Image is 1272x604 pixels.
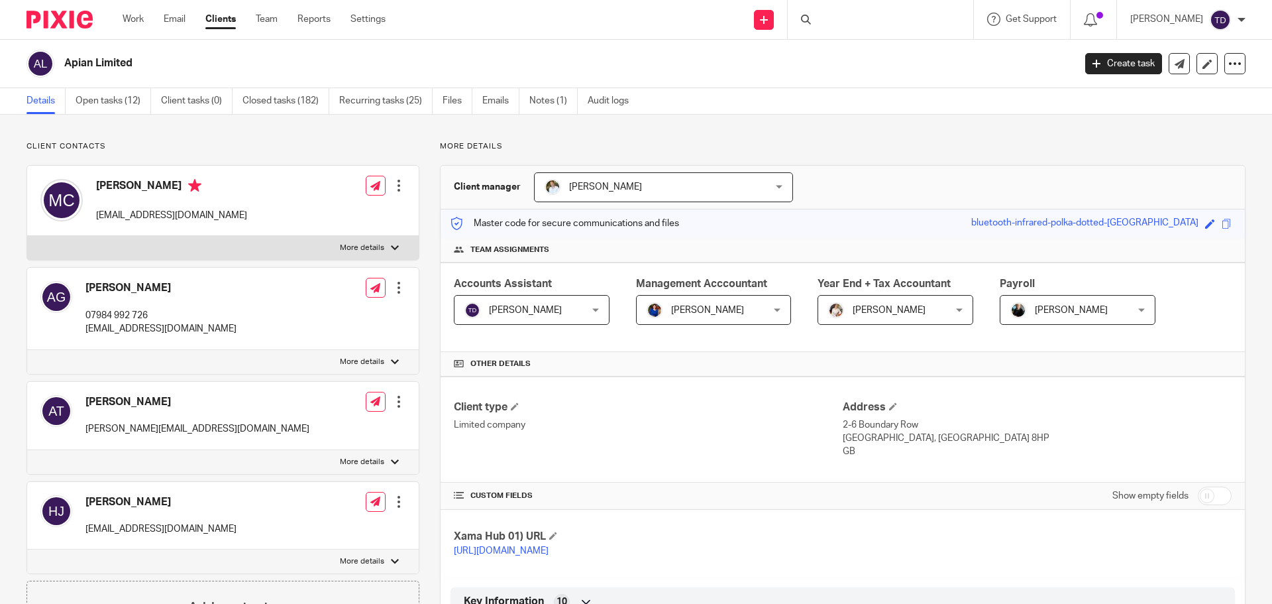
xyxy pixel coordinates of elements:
[482,88,519,114] a: Emails
[454,400,843,414] h4: Client type
[340,457,384,467] p: More details
[470,245,549,255] span: Team assignments
[470,359,531,369] span: Other details
[1210,9,1231,30] img: svg%3E
[76,88,151,114] a: Open tasks (12)
[569,182,642,192] span: [PERSON_NAME]
[26,11,93,29] img: Pixie
[843,400,1232,414] h4: Address
[40,395,72,427] img: svg%3E
[85,322,237,335] p: [EMAIL_ADDRESS][DOMAIN_NAME]
[26,141,419,152] p: Client contacts
[26,88,66,114] a: Details
[40,495,72,527] img: svg%3E
[443,88,472,114] a: Files
[85,522,237,536] p: [EMAIL_ADDRESS][DOMAIN_NAME]
[340,357,384,367] p: More details
[1006,15,1057,24] span: Get Support
[85,309,237,322] p: 07984 992 726
[454,418,843,432] p: Limited company
[828,302,844,318] img: Kayleigh%20Henson.jpeg
[164,13,185,26] a: Email
[440,141,1245,152] p: More details
[1000,278,1035,289] span: Payroll
[161,88,233,114] a: Client tasks (0)
[647,302,662,318] img: Nicole.jpeg
[1085,53,1162,74] a: Create task
[1112,489,1189,503] label: Show empty fields
[26,50,54,78] img: svg%3E
[489,306,562,315] span: [PERSON_NAME]
[297,13,331,26] a: Reports
[96,209,247,222] p: [EMAIL_ADDRESS][DOMAIN_NAME]
[843,418,1232,432] p: 2-6 Boundary Row
[545,179,560,195] img: sarah-royle.jpg
[843,445,1232,458] p: GB
[450,217,679,230] p: Master code for secure communications and files
[1130,13,1203,26] p: [PERSON_NAME]
[529,88,578,114] a: Notes (1)
[85,281,237,295] h4: [PERSON_NAME]
[464,302,480,318] img: svg%3E
[85,395,309,409] h4: [PERSON_NAME]
[96,179,247,196] h4: [PERSON_NAME]
[242,88,329,114] a: Closed tasks (182)
[340,556,384,567] p: More details
[123,13,144,26] a: Work
[339,88,433,114] a: Recurring tasks (25)
[588,88,639,114] a: Audit logs
[818,278,951,289] span: Year End + Tax Accountant
[454,530,843,544] h4: Xama Hub 01) URL
[454,546,549,556] a: [URL][DOMAIN_NAME]
[85,495,237,509] h4: [PERSON_NAME]
[853,306,926,315] span: [PERSON_NAME]
[636,278,767,289] span: Management Acccountant
[64,56,865,70] h2: Apian Limited
[454,491,843,501] h4: CUSTOM FIELDS
[188,179,201,192] i: Primary
[1035,306,1108,315] span: [PERSON_NAME]
[454,180,521,194] h3: Client manager
[454,278,552,289] span: Accounts Assistant
[671,306,744,315] span: [PERSON_NAME]
[1010,302,1026,318] img: nicky-partington.jpg
[340,243,384,253] p: More details
[85,422,309,436] p: [PERSON_NAME][EMAIL_ADDRESS][DOMAIN_NAME]
[205,13,236,26] a: Clients
[971,216,1198,231] div: bluetooth-infrared-polka-dotted-[GEOGRAPHIC_DATA]
[40,281,72,313] img: svg%3E
[350,13,386,26] a: Settings
[40,179,83,221] img: svg%3E
[256,13,278,26] a: Team
[843,432,1232,445] p: [GEOGRAPHIC_DATA], [GEOGRAPHIC_DATA] 8HP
